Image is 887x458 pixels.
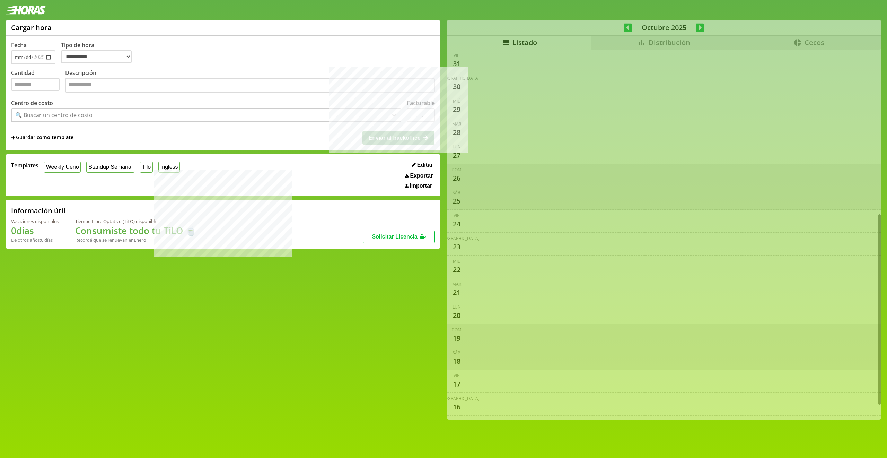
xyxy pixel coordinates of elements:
img: logotipo [6,6,46,15]
label: Fecha [11,41,27,49]
button: Ingless [158,162,180,172]
span: Templates [11,162,38,169]
textarea: Descripción [65,78,435,93]
label: Centro de costo [11,99,53,107]
h2: Información útil [11,206,65,215]
span: Solicitar Licencia [372,234,418,240]
div: Tiempo Libre Optativo (TiLO) disponible [75,218,196,224]
h1: Consumiste todo tu TiLO 🍵 [75,224,196,237]
button: Solicitar Licencia [363,231,435,243]
input: Cantidad [11,78,60,91]
button: Tilo [140,162,153,172]
b: Enero [134,237,146,243]
label: Cantidad [11,69,65,94]
label: Facturable [407,99,435,107]
span: Importar [410,183,432,189]
select: Tipo de hora [61,50,132,63]
h1: Cargar hora [11,23,52,32]
span: Editar [417,162,433,168]
label: Descripción [65,69,435,94]
h1: 0 días [11,224,59,237]
span: +Guardar como template [11,134,73,141]
span: + [11,134,15,141]
div: De otros años: 0 días [11,237,59,243]
div: Vacaciones disponibles [11,218,59,224]
label: Tipo de hora [61,41,137,64]
div: Recordá que se renuevan en [75,237,196,243]
div: 🔍 Buscar un centro de costo [15,111,93,119]
span: Exportar [410,173,433,179]
button: Weekly Ueno [44,162,81,172]
button: Standup Semanal [86,162,134,172]
button: Exportar [403,172,435,179]
button: Editar [410,162,435,168]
